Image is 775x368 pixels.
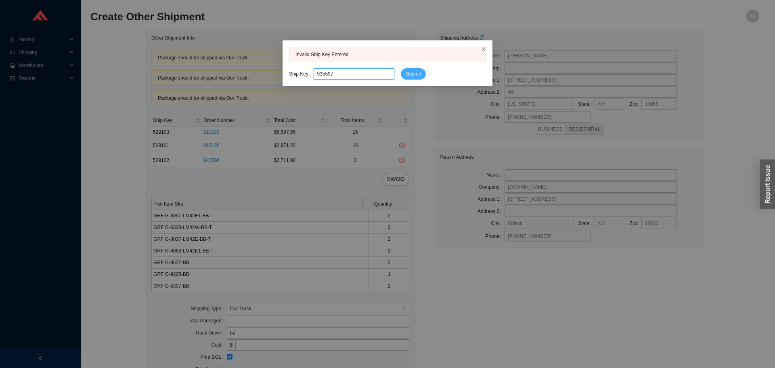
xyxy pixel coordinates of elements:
button: Submit [401,68,425,80]
div: Invalid Ship Key Entered [295,50,480,59]
span: close [481,46,486,52]
label: Ship Key [289,68,314,80]
button: Close [475,40,492,58]
span: Submit [406,70,421,78]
